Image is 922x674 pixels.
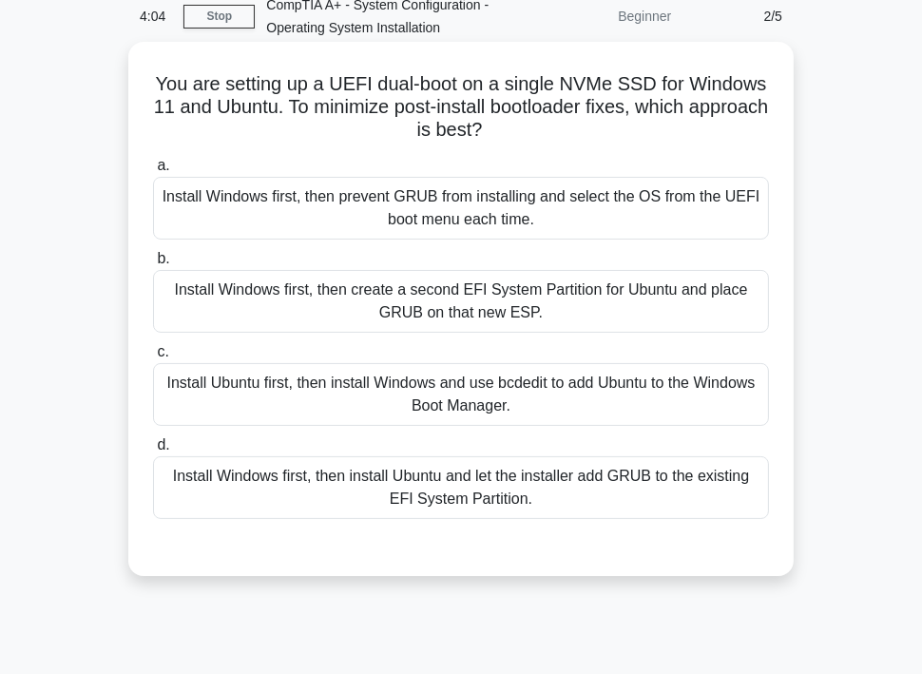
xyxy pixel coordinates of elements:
[153,363,769,426] div: Install Ubuntu first, then install Windows and use bcdedit to add Ubuntu to the Windows Boot Mana...
[157,436,169,453] span: d.
[157,157,169,173] span: a.
[153,456,769,519] div: Install Windows first, then install Ubuntu and let the installer add GRUB to the existing EFI Sys...
[153,177,769,240] div: Install Windows first, then prevent GRUB from installing and select the OS from the UEFI boot men...
[157,343,168,359] span: c.
[153,270,769,333] div: Install Windows first, then create a second EFI System Partition for Ubuntu and place GRUB on tha...
[183,5,255,29] a: Stop
[157,250,169,266] span: b.
[151,72,771,143] h5: You are setting up a UEFI dual-boot on a single NVMe SSD for Windows 11 and Ubuntu. To minimize p...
